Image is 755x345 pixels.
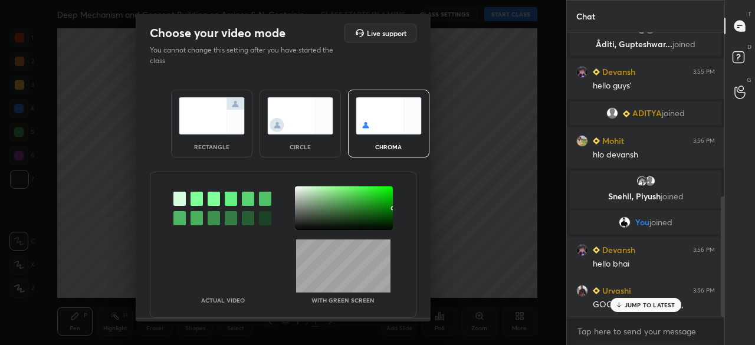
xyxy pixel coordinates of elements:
[593,247,600,254] img: Learner_Badge_beginner_1_8b307cf2a0.svg
[747,42,751,51] p: D
[150,45,341,66] p: You cannot change this setting after you have started the class
[188,144,235,150] div: rectangle
[567,1,605,32] p: Chat
[311,297,375,303] p: With green screen
[649,218,672,227] span: joined
[693,247,715,254] div: 3:56 PM
[693,137,715,144] div: 3:56 PM
[632,109,662,118] span: ADITYA
[567,32,724,317] div: grid
[644,175,656,187] img: default.png
[576,244,588,256] img: 3
[600,244,635,256] h6: Devansh
[662,109,685,118] span: joined
[619,216,631,228] img: ab04c598e4204a44b5a784646aaf9c50.jpg
[356,97,422,134] img: chromaScreenIcon.c19ab0a0.svg
[693,287,715,294] div: 3:56 PM
[267,97,333,134] img: circleScreenIcon.acc0effb.svg
[593,80,715,92] div: hello guys'
[593,258,715,270] div: hello bhai
[600,65,635,78] h6: Devansh
[577,40,714,49] p: Âditi, Gupteshwar...
[367,29,406,37] h5: Live support
[661,190,684,202] span: joined
[693,68,715,75] div: 3:55 PM
[201,297,245,303] p: Actual Video
[623,110,630,117] img: Learner_Badge_beginner_1_8b307cf2a0.svg
[593,299,715,311] div: GOOD EVENING SIR,,,,,,
[277,144,324,150] div: circle
[576,135,588,147] img: 44bfc770b1fe49ef9b2e291def1b9f70.jpg
[600,284,631,297] h6: Urvashi
[748,9,751,18] p: T
[635,218,649,227] span: You
[672,38,695,50] span: joined
[593,149,715,161] div: hlo devansh
[576,285,588,297] img: 9b1ce4a9bf594d8487941d6f2d892340.png
[625,301,675,308] p: JUMP TO LATEST
[636,175,648,187] img: 1853ad777fbb4d0b8062a4b1c2a73f01.jpg
[576,66,588,78] img: 3
[365,144,412,150] div: chroma
[600,134,624,147] h6: Mohit
[593,137,600,144] img: Learner_Badge_beginner_1_8b307cf2a0.svg
[747,75,751,84] p: G
[606,107,618,119] img: default.png
[577,192,714,201] p: Snehil, Piyush
[593,68,600,75] img: Learner_Badge_beginner_1_8b307cf2a0.svg
[150,25,285,41] h2: Choose your video mode
[593,287,600,294] img: Learner_Badge_beginner_1_8b307cf2a0.svg
[179,97,245,134] img: normalScreenIcon.ae25ed63.svg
